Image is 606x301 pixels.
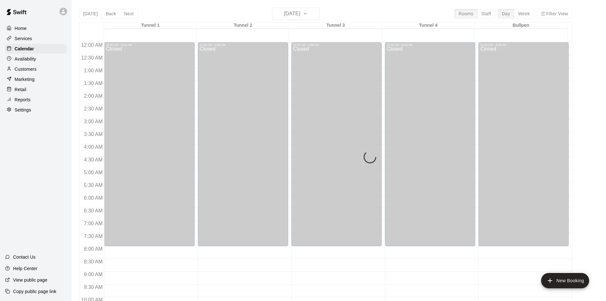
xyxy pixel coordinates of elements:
[82,68,104,73] span: 1:00 AM
[5,105,66,115] a: Settings
[104,23,197,29] div: Tunnel 1
[5,24,66,33] a: Home
[198,42,288,246] div: 12:00 AM – 8:00 AM: Closed
[200,43,286,47] div: 12:00 AM – 8:00 AM
[82,157,104,162] span: 4:30 AM
[15,86,26,93] p: Retail
[480,47,567,248] div: Closed
[15,107,31,113] p: Settings
[15,46,34,52] p: Calendar
[15,25,27,32] p: Home
[13,265,37,272] p: Help Center
[5,34,66,43] a: Services
[15,66,37,72] p: Customers
[293,43,380,47] div: 12:00 AM – 8:00 AM
[82,272,104,277] span: 9:00 AM
[5,75,66,84] a: Marketing
[82,144,104,150] span: 4:00 AM
[200,47,286,248] div: Closed
[293,47,380,248] div: Closed
[13,254,36,260] p: Contact Us
[541,273,589,288] button: add
[82,93,104,99] span: 2:00 AM
[82,170,104,175] span: 5:00 AM
[5,64,66,74] a: Customers
[82,208,104,213] span: 6:30 AM
[15,76,35,82] p: Marketing
[82,284,104,290] span: 9:30 AM
[15,35,32,42] p: Services
[82,259,104,264] span: 8:30 AM
[197,23,289,29] div: Tunnel 2
[289,23,382,29] div: Tunnel 3
[82,233,104,239] span: 7:30 AM
[82,195,104,201] span: 6:00 AM
[82,106,104,111] span: 2:30 AM
[13,288,56,295] p: Copy public page link
[80,55,104,61] span: 12:30 AM
[5,44,66,54] a: Calendar
[291,42,382,246] div: 12:00 AM – 8:00 AM: Closed
[106,47,192,248] div: Closed
[80,42,104,48] span: 12:00 AM
[5,85,66,94] a: Retail
[82,132,104,137] span: 3:30 AM
[82,119,104,124] span: 3:00 AM
[13,277,47,283] p: View public page
[82,221,104,226] span: 7:00 AM
[15,97,31,103] p: Reports
[106,43,192,47] div: 12:00 AM – 8:00 AM
[15,56,36,62] p: Availability
[82,81,104,86] span: 1:30 AM
[475,23,567,29] div: Bullpen
[5,54,66,64] a: Availability
[480,43,567,47] div: 12:00 AM – 8:00 AM
[382,23,475,29] div: Tunnel 4
[387,43,473,47] div: 12:00 AM – 8:00 AM
[82,183,104,188] span: 5:30 AM
[387,47,473,248] div: Closed
[104,42,194,246] div: 12:00 AM – 8:00 AM: Closed
[478,42,569,246] div: 12:00 AM – 8:00 AM: Closed
[5,95,66,104] a: Reports
[82,246,104,252] span: 8:00 AM
[385,42,475,246] div: 12:00 AM – 8:00 AM: Closed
